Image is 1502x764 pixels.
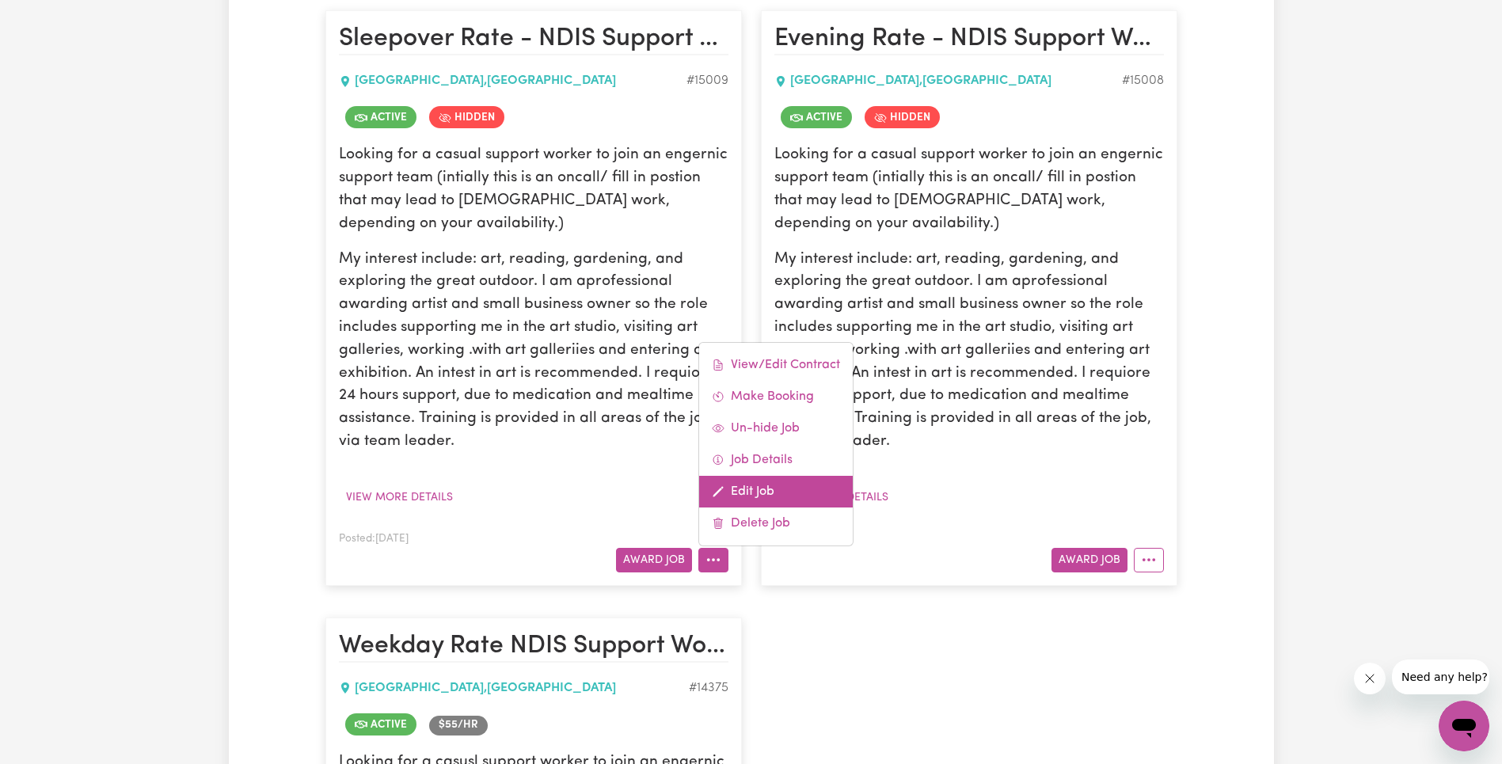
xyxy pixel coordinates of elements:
span: Job is active [345,106,416,128]
a: Un-hide Job [699,412,853,444]
a: Edit Job [699,476,853,507]
div: Job ID #15008 [1122,71,1164,90]
div: More options [698,342,854,546]
div: Job ID #14375 [689,678,728,697]
p: My interest include: art, reading, gardening, and exploring the great outdoor. I am aprofessional... [774,249,1164,454]
span: Job rate per hour [429,716,488,735]
div: [GEOGRAPHIC_DATA] , [GEOGRAPHIC_DATA] [774,71,1122,90]
a: Delete Job [699,507,853,539]
button: View more details [339,485,460,510]
button: Award Job [1051,548,1127,572]
p: Looking for a casual support worker to join an engernic support team (intially this is an oncall/... [774,144,1164,235]
span: Posted: [DATE] [339,534,409,544]
p: My interest include: art, reading, gardening, and exploring the great outdoor. I am aprofessional... [339,249,728,454]
button: More options [1134,548,1164,572]
div: Job ID #15009 [686,71,728,90]
h2: Sleepover Rate - NDIS Support Worker [339,24,728,55]
a: Job Details [699,444,853,476]
h2: Evening Rate - NDIS Support Worker [774,24,1164,55]
div: [GEOGRAPHIC_DATA] , [GEOGRAPHIC_DATA] [339,71,686,90]
div: [GEOGRAPHIC_DATA] , [GEOGRAPHIC_DATA] [339,678,689,697]
span: Job is hidden [429,106,504,128]
iframe: Button to launch messaging window [1439,701,1489,751]
span: Job is hidden [865,106,940,128]
p: Looking for a casual support worker to join an engernic support team (intially this is an oncall/... [339,144,728,235]
button: More options [698,548,728,572]
h2: Weekday Rate NDIS Support Worker - North Ipswich [339,631,728,663]
button: Award Job [616,548,692,572]
a: View/Edit Contract [699,349,853,381]
iframe: Message from company [1392,659,1489,694]
iframe: Close message [1354,663,1386,694]
a: Make Booking [699,381,853,412]
span: Job is active [345,713,416,735]
span: Job is active [781,106,852,128]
